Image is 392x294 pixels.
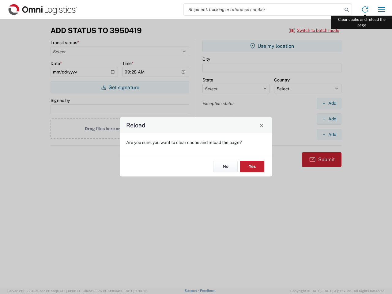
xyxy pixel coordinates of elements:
input: Shipment, tracking or reference number [184,4,342,15]
button: No [213,161,238,172]
h4: Reload [126,121,145,130]
button: Close [257,121,266,130]
p: Are you sure, you want to clear cache and reload the page? [126,140,266,145]
button: Yes [240,161,264,172]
